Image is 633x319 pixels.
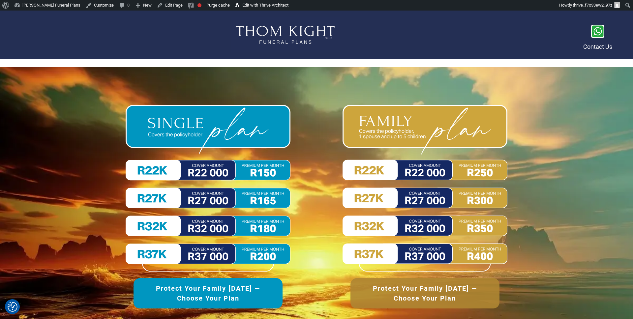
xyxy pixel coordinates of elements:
p: Contact Us [583,42,612,52]
div: Focus keyphrase not set [197,3,201,7]
button: Consent Preferences [8,302,17,312]
img: Family Plan [343,105,507,272]
span: Protect Your Family [DATE] —Choose Your Plan [145,283,271,303]
span: thrive_f7o33ew2_97z [573,3,612,8]
img: Single Plan [126,105,290,272]
span: Protect Your Family [DATE] —Choose Your Plan [362,283,488,303]
a: Protect Your Family [DATE] —Choose Your Plan [134,278,283,308]
img: Revisit consent button [8,302,17,312]
a: Protect Your Family [DATE] —Choose Your Plan [350,278,499,308]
